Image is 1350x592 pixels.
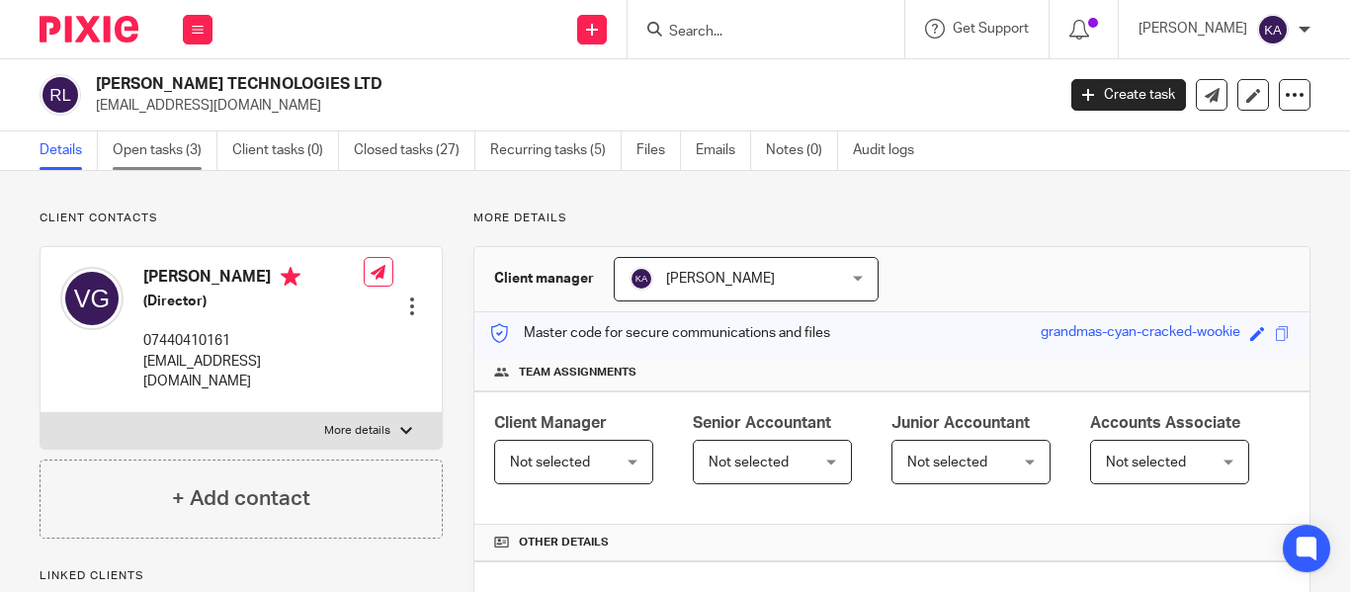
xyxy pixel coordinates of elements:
[40,16,138,42] img: Pixie
[510,456,590,469] span: Not selected
[232,131,339,170] a: Client tasks (0)
[473,211,1310,226] p: More details
[636,131,681,170] a: Files
[143,267,364,292] h4: [PERSON_NAME]
[281,267,300,287] i: Primary
[766,131,838,170] a: Notes (0)
[40,568,443,584] p: Linked clients
[113,131,217,170] a: Open tasks (3)
[953,22,1029,36] span: Get Support
[1041,322,1240,345] div: grandmas-cyan-cracked-wookie
[1106,456,1186,469] span: Not selected
[1139,19,1247,39] p: [PERSON_NAME]
[519,365,636,381] span: Team assignments
[489,323,830,343] p: Master code for secure communications and files
[1071,79,1186,111] a: Create task
[143,292,364,311] h5: (Director)
[667,24,845,42] input: Search
[40,211,443,226] p: Client contacts
[354,131,475,170] a: Closed tasks (27)
[96,74,853,95] h2: [PERSON_NAME] TECHNOLOGIES LTD
[60,267,124,330] img: svg%3E
[40,131,98,170] a: Details
[40,74,81,116] img: svg%3E
[709,456,789,469] span: Not selected
[519,535,609,550] span: Other details
[490,131,622,170] a: Recurring tasks (5)
[96,96,1042,116] p: [EMAIL_ADDRESS][DOMAIN_NAME]
[696,131,751,170] a: Emails
[1257,14,1289,45] img: svg%3E
[891,415,1030,431] span: Junior Accountant
[172,483,310,514] h4: + Add contact
[693,415,831,431] span: Senior Accountant
[494,269,594,289] h3: Client manager
[494,415,607,431] span: Client Manager
[143,352,364,392] p: [EMAIL_ADDRESS][DOMAIN_NAME]
[630,267,653,291] img: svg%3E
[907,456,987,469] span: Not selected
[1090,415,1240,431] span: Accounts Associate
[324,423,390,439] p: More details
[666,272,775,286] span: [PERSON_NAME]
[143,331,364,351] p: 07440410161
[853,131,929,170] a: Audit logs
